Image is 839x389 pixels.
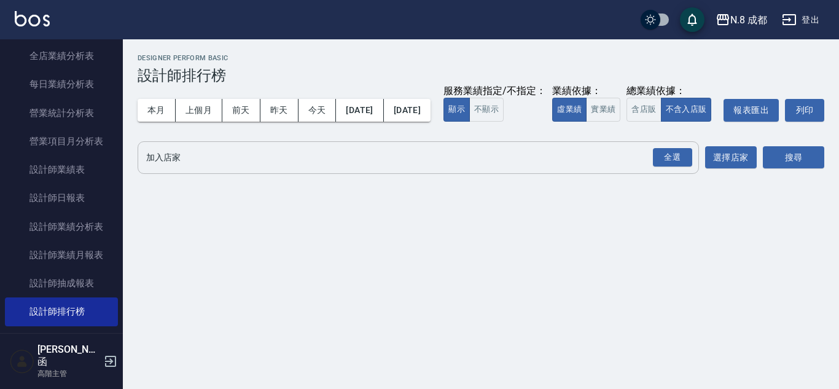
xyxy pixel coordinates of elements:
[299,99,337,122] button: 今天
[586,98,620,122] button: 實業績
[705,146,757,169] button: 選擇店家
[763,146,824,169] button: 搜尋
[661,98,712,122] button: 不含入店販
[650,146,695,170] button: Open
[10,349,34,374] img: Person
[680,7,704,32] button: save
[37,368,100,379] p: 高階主管
[138,54,824,62] h2: Designer Perform Basic
[5,213,118,241] a: 設計師業績分析表
[724,99,779,122] button: 報表匯出
[469,98,504,122] button: 不顯示
[777,9,824,31] button: 登出
[143,147,675,168] input: 店家名稱
[730,12,767,28] div: N.8 成都
[5,42,118,70] a: 全店業績分析表
[443,85,546,98] div: 服務業績指定/不指定：
[138,99,176,122] button: 本月
[5,269,118,297] a: 設計師抽成報表
[5,241,118,269] a: 設計師業績月報表
[653,148,692,167] div: 全選
[5,326,118,355] a: 商品銷售排行榜
[5,99,118,127] a: 營業統計分析表
[5,184,118,212] a: 設計師日報表
[443,98,470,122] button: 顯示
[785,99,824,122] button: 列印
[260,99,299,122] button: 昨天
[5,155,118,184] a: 設計師業績表
[626,85,717,98] div: 總業績依據：
[5,127,118,155] a: 營業項目月分析表
[336,99,383,122] button: [DATE]
[138,67,824,84] h3: 設計師排行榜
[15,11,50,26] img: Logo
[5,297,118,326] a: 設計師排行榜
[384,99,431,122] button: [DATE]
[552,98,587,122] button: 虛業績
[222,99,260,122] button: 前天
[552,85,620,98] div: 業績依據：
[711,7,772,33] button: N.8 成都
[5,70,118,98] a: 每日業績分析表
[176,99,222,122] button: 上個月
[37,344,100,368] h5: [PERSON_NAME]函
[626,98,661,122] button: 含店販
